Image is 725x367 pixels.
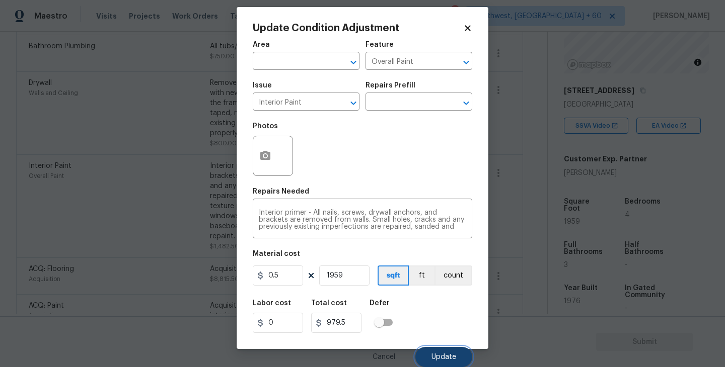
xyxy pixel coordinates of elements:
[459,55,473,69] button: Open
[253,188,309,195] h5: Repairs Needed
[378,265,409,286] button: sqft
[346,96,360,110] button: Open
[366,41,394,48] h5: Feature
[373,353,395,361] span: Cancel
[253,250,300,257] h5: Material cost
[356,347,411,367] button: Cancel
[253,300,291,307] h5: Labor cost
[253,123,278,130] h5: Photos
[459,96,473,110] button: Open
[366,82,415,89] h5: Repairs Prefill
[259,209,466,230] textarea: Interior primer - All nails, screws, drywall anchors, and brackets are removed from walls. Small ...
[409,265,434,286] button: ft
[346,55,360,69] button: Open
[431,353,456,361] span: Update
[434,265,472,286] button: count
[253,23,463,33] h2: Update Condition Adjustment
[253,41,270,48] h5: Area
[311,300,347,307] h5: Total cost
[415,347,472,367] button: Update
[370,300,390,307] h5: Defer
[253,82,272,89] h5: Issue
